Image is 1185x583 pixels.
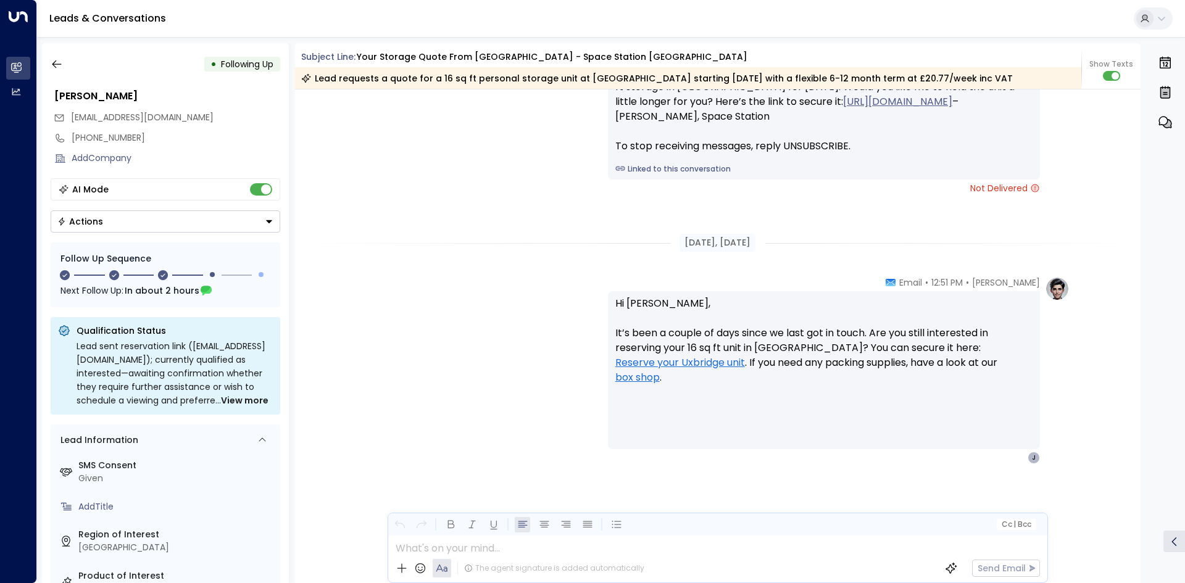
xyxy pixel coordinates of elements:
[464,563,644,574] div: The agent signature is added automatically
[301,72,1013,85] div: Lead requests a quote for a 16 sq ft personal storage unit at [GEOGRAPHIC_DATA] starting [DATE] w...
[56,434,138,447] div: Lead Information
[60,284,270,297] div: Next Follow Up:
[972,276,1040,289] span: [PERSON_NAME]
[71,111,214,123] span: [EMAIL_ADDRESS][DOMAIN_NAME]
[221,394,268,407] span: View more
[78,541,275,554] div: [GEOGRAPHIC_DATA]
[970,182,1040,194] span: Not Delivered
[72,131,280,144] div: [PHONE_NUMBER]
[1028,452,1040,464] div: J
[49,11,166,25] a: Leads & Conversations
[78,569,275,582] label: Product of Interest
[78,528,275,541] label: Region of Interest
[1089,59,1133,70] span: Show Texts
[51,210,280,233] div: Button group with a nested menu
[71,111,214,124] span: jaidkaritu@yahoo.com
[615,370,660,385] a: box shop
[210,53,217,75] div: •
[615,163,1033,175] a: Linked to this conversation
[78,459,275,472] label: SMS Consent
[1013,520,1016,529] span: |
[899,276,922,289] span: Email
[60,252,270,265] div: Follow Up Sequence
[54,89,280,104] div: [PERSON_NAME]
[414,517,429,532] button: Redo
[51,210,280,233] button: Actions
[1001,520,1031,529] span: Cc Bcc
[392,517,407,532] button: Undo
[615,296,1033,400] p: Hi [PERSON_NAME], It’s been a couple of days since we last got in touch. Are you still interested...
[221,58,273,70] span: Following Up
[925,276,928,289] span: •
[78,500,275,513] div: AddTitle
[931,276,963,289] span: 12:51 PM
[615,65,1033,154] div: Hi [PERSON_NAME], just checking in to see if you’re still planning to reserve your 16 sq ft stora...
[615,355,745,370] a: Reserve your Uxbridge unit
[125,284,199,297] span: In about 2 hours
[843,94,952,109] a: [URL][DOMAIN_NAME]
[680,234,755,252] div: [DATE], [DATE]
[357,51,747,64] div: Your storage quote from [GEOGRAPHIC_DATA] - Space Station [GEOGRAPHIC_DATA]
[1045,276,1070,301] img: profile-logo.png
[57,216,103,227] div: Actions
[78,472,275,485] div: Given
[301,51,355,63] span: Subject Line:
[72,183,109,196] div: AI Mode
[77,339,273,407] div: Lead sent reservation link ([EMAIL_ADDRESS][DOMAIN_NAME]); currently qualified as interested—awai...
[72,152,280,165] div: AddCompany
[996,519,1036,531] button: Cc|Bcc
[966,276,969,289] span: •
[77,325,273,337] p: Qualification Status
